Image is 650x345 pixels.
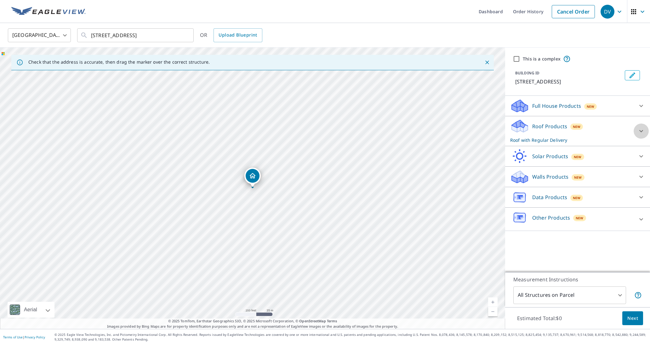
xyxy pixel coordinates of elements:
[532,152,568,160] p: Solar Products
[515,78,622,85] p: [STREET_ADDRESS]
[510,149,645,164] div: Solar ProductsNew
[510,210,645,228] div: Other ProductsNew
[8,302,54,318] div: Aerial
[573,195,581,200] span: New
[510,190,645,205] div: Data ProductsNew
[532,123,567,130] p: Roof Products
[510,169,645,184] div: Walls ProductsNew
[515,70,539,76] p: BUILDING ID
[214,28,262,42] a: Upload Blueprint
[3,335,23,339] a: Terms of Use
[488,297,498,307] a: Current Level 18, Zoom In
[513,286,626,304] div: All Structures on Parcel
[22,302,39,318] div: Aerial
[574,175,582,180] span: New
[574,154,582,159] span: New
[576,216,584,221] span: New
[573,124,581,129] span: New
[327,319,337,323] a: Terms
[8,26,71,44] div: [GEOGRAPHIC_DATA]
[523,56,561,62] label: This is a complex
[587,104,595,109] span: New
[28,59,210,65] p: Check that the address is accurate, then drag the marker over the correct structure.
[168,319,337,324] span: © 2025 TomTom, Earthstar Geographics SIO, © 2025 Microsoft Corporation, ©
[483,58,491,66] button: Close
[601,5,614,19] div: DV
[532,214,570,221] p: Other Products
[244,168,261,187] div: Dropped pin, building 1, Residential property, 650 Claret Ct Pleasanton, CA 94566
[510,98,645,113] div: Full House ProductsNew
[552,5,595,18] a: Cancel Order
[625,70,640,80] button: Edit building 1
[54,332,647,342] p: © 2025 Eagle View Technologies, Inc. and Pictometry International Corp. All Rights Reserved. Repo...
[11,7,86,16] img: EV Logo
[3,335,45,339] p: |
[488,307,498,316] a: Current Level 18, Zoom Out
[299,319,326,323] a: OpenStreetMap
[510,119,645,143] div: Roof ProductsNewRoof with Regular Delivery
[532,193,567,201] p: Data Products
[510,137,634,143] p: Roof with Regular Delivery
[91,26,181,44] input: Search by address or latitude-longitude
[532,102,581,110] p: Full House Products
[219,31,257,39] span: Upload Blueprint
[627,314,638,322] span: Next
[622,311,643,325] button: Next
[532,173,568,181] p: Walls Products
[634,291,642,299] span: Your report will include each building or structure inside the parcel boundary. In some cases, du...
[200,28,262,42] div: OR
[512,311,567,325] p: Estimated Total: $0
[513,276,642,283] p: Measurement Instructions
[25,335,45,339] a: Privacy Policy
